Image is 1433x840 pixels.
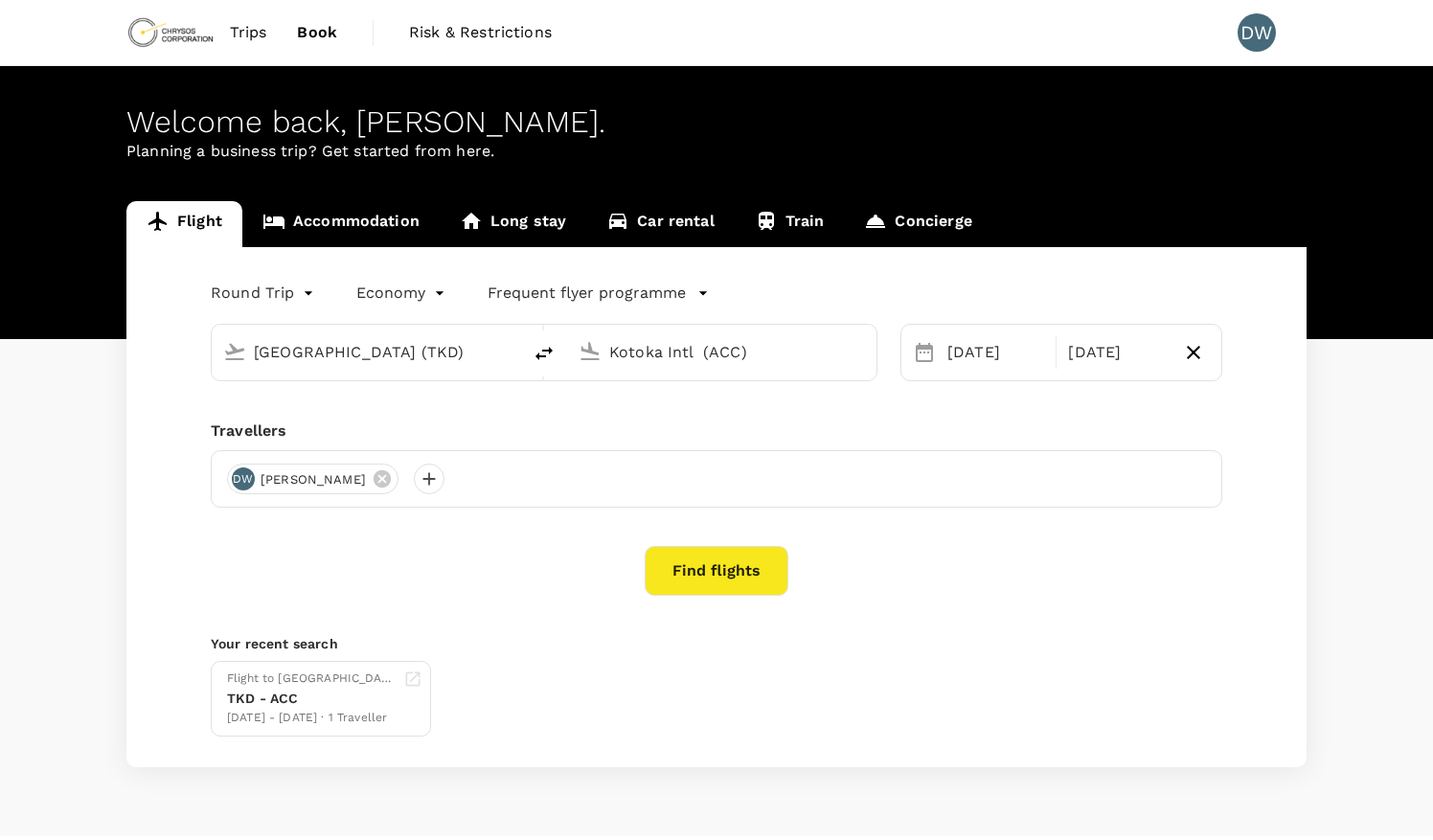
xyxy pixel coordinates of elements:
a: Accommodation [242,201,440,247]
input: Depart from [254,337,481,367]
span: Book [297,21,337,44]
button: Frequent flyer programme [488,282,709,305]
button: Find flights [645,546,788,596]
p: Your recent search [211,634,1222,653]
div: Welcome back , [PERSON_NAME] . [126,104,1307,140]
div: DW [232,467,255,490]
a: Concierge [844,201,991,247]
input: Going to [609,337,836,367]
div: Flight to [GEOGRAPHIC_DATA] [227,670,396,689]
div: DW[PERSON_NAME] [227,464,398,494]
a: Train [735,201,845,247]
button: Open [508,350,512,353]
img: Chrysos Corporation [126,11,215,54]
div: [DATE] [940,333,1052,372]
div: Round Trip [211,278,318,308]
span: Trips [230,21,267,44]
a: Flight [126,201,242,247]
div: Travellers [211,420,1222,443]
div: Economy [356,278,449,308]
p: Planning a business trip? Get started from here. [126,140,1307,163]
span: Risk & Restrictions [409,21,552,44]
div: TKD - ACC [227,689,396,709]
a: Car rental [586,201,735,247]
button: delete [521,330,567,376]
span: [PERSON_NAME] [249,470,377,489]
p: Frequent flyer programme [488,282,686,305]
div: [DATE] [1060,333,1172,372]
div: [DATE] - [DATE] · 1 Traveller [227,709,396,728]
div: DW [1238,13,1276,52]
a: Long stay [440,201,586,247]
button: Open [863,350,867,353]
